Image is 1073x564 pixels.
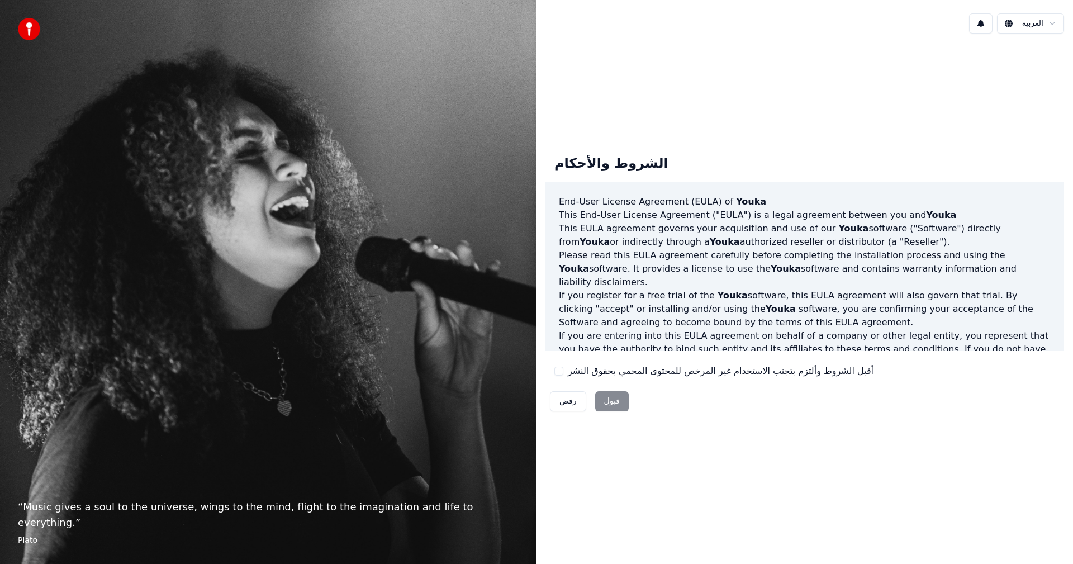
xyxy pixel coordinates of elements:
span: Youka [926,210,956,220]
span: Youka [838,223,868,234]
button: رفض [550,391,586,411]
p: This EULA agreement governs your acquisition and use of our software ("Software") directly from o... [559,222,1051,249]
span: Youka [580,236,610,247]
p: If you register for a free trial of the software, this EULA agreement will also govern that trial... [559,289,1051,329]
footer: Plato [18,535,519,546]
span: Youka [736,196,766,207]
span: Youka [718,290,748,301]
p: This End-User License Agreement ("EULA") is a legal agreement between you and [559,208,1051,222]
p: If you are entering into this EULA agreement on behalf of a company or other legal entity, you re... [559,329,1051,383]
p: Please read this EULA agreement carefully before completing the installation process and using th... [559,249,1051,289]
h3: End-User License Agreement (EULA) of [559,195,1051,208]
p: “ Music gives a soul to the universe, wings to the mind, flight to the imagination and life to ev... [18,499,519,530]
span: Youka [771,263,801,274]
span: Youka [710,236,740,247]
span: Youka [559,263,589,274]
span: Youka [766,304,796,314]
img: youka [18,18,40,40]
div: الشروط والأحكام [545,146,677,182]
label: أقبل الشروط وألتزم بتجنب الاستخدام غير المرخص للمحتوى المحمي بحقوق النشر [568,364,873,378]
